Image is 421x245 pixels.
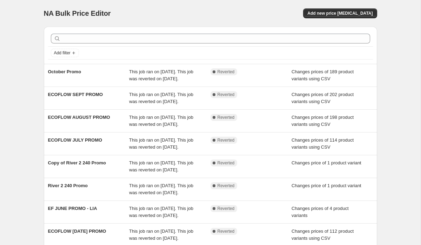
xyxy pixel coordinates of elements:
[292,206,349,218] span: Changes prices of 4 product variants
[303,8,377,18] button: Add new price [MEDICAL_DATA]
[129,160,193,172] span: This job ran on [DATE]. This job was reverted on [DATE].
[129,183,193,195] span: This job ran on [DATE]. This job was reverted on [DATE].
[129,69,193,81] span: This job ran on [DATE]. This job was reverted on [DATE].
[218,69,235,75] span: Reverted
[307,11,373,16] span: Add new price [MEDICAL_DATA]
[48,137,102,143] span: ECOFLOW JULY PROMO
[218,229,235,234] span: Reverted
[129,229,193,241] span: This job ran on [DATE]. This job was reverted on [DATE].
[292,137,354,150] span: Changes prices of 114 product variants using CSV
[51,49,79,57] button: Add filter
[129,137,193,150] span: This job ran on [DATE]. This job was reverted on [DATE].
[129,115,193,127] span: This job ran on [DATE]. This job was reverted on [DATE].
[44,9,111,17] span: NA Bulk Price Editor
[218,92,235,97] span: Reverted
[48,160,106,165] span: Copy of River 2 240 Promo
[218,206,235,211] span: Reverted
[54,50,71,56] span: Add filter
[292,160,361,165] span: Changes price of 1 product variant
[218,183,235,189] span: Reverted
[48,115,110,120] span: ECOFLOW AUGUST PROMO
[292,229,354,241] span: Changes prices of 112 product variants using CSV
[292,69,354,81] span: Changes prices of 189 product variants using CSV
[48,229,106,234] span: ECOFLOW [DATE] PROMO
[292,92,354,104] span: Changes prices of 202 product variants using CSV
[48,92,103,97] span: ECOFLOW SEPT PROMO
[129,206,193,218] span: This job ran on [DATE]. This job was reverted on [DATE].
[292,115,354,127] span: Changes prices of 198 product variants using CSV
[218,115,235,120] span: Reverted
[218,137,235,143] span: Reverted
[48,183,88,188] span: River 2 240 Promo
[292,183,361,188] span: Changes price of 1 product variant
[218,160,235,166] span: Reverted
[129,92,193,104] span: This job ran on [DATE]. This job was reverted on [DATE].
[48,69,81,74] span: October Promo
[48,206,97,211] span: EF JUNE PROMO - LIA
